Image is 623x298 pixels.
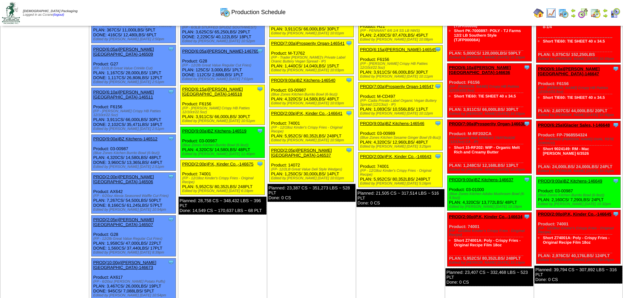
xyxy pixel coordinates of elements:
[271,111,342,116] a: PROD(2:00p)P.K, Kinder Co.,-146641
[610,8,620,18] img: calendarcustomer.gif
[269,146,354,182] div: Product: 14072 PLAN: 1,250CS / 30,000LBS / 14PLT
[603,8,608,13] img: arrowleft.gif
[346,110,352,116] img: Tooltip
[181,160,265,195] div: Product: 74001 PLAN: 5,952CS / 80,352LBS / 248PLT
[435,83,441,90] img: Tooltip
[435,46,441,53] img: Tooltip
[271,68,354,72] div: Edited by [PERSON_NAME] [DATE] 10:03pm
[449,168,531,172] div: Edited by [PERSON_NAME] [DATE] 10:20pm
[524,213,530,220] img: Tooltip
[449,121,525,126] a: PROD(7:00a)Prosperity Organ-146638
[168,216,174,223] img: Tooltip
[447,176,532,211] div: Product: 03-01000 PLAN: 4,320CS / 13,772LBS / 48PLT
[454,28,521,42] a: Short PK-7000897: POLY - TJ Farms 12/2 LB Southern Style (TJFP00008A)
[538,66,600,76] a: PROD(6:10a)[PERSON_NAME][GEOGRAPHIC_DATA]-146647
[2,2,20,24] img: zoroco-logo-small.webp
[346,77,352,83] img: Tooltip
[271,126,354,133] div: (FP - 12/18oz Kinder's Crispy Fries - Original Recipe)
[93,237,176,241] div: (FP - 12/2lb Great Value Regular Cut Fries)
[538,193,620,197] div: (Blue Zones Kitchen Burrito Bowl (6-9oz))
[578,8,588,18] img: calendarblend.gif
[543,147,589,156] a: Short 9024149: RM - Mac [PERSON_NAME] 6/3526
[538,57,620,61] div: Edited by [PERSON_NAME] [DATE] 10:30pm
[271,101,354,105] div: Edited by [PERSON_NAME] [DATE] 10:03pm
[271,138,354,142] div: Edited by [PERSON_NAME] [DATE] 10:58pm
[603,13,608,18] img: arrowright.gif
[182,189,265,193] div: Edited by [PERSON_NAME] [DATE] 6:19pm
[92,173,176,214] div: Product: AX642 PLAN: 7,267CS / 54,500LBS / 50PLT DONE: 8,166CS / 61,245LBS / 57PLT
[346,40,352,46] img: Tooltip
[524,176,530,183] img: Tooltip
[360,75,442,79] div: Edited by [PERSON_NAME] [DATE] 10:11pm
[268,184,355,202] div: Planned: 23,387 CS ~ 351,273 LBS ~ 528 PLT Done: 0 CS
[538,169,620,173] div: Edited by [PERSON_NAME] [DATE] 10:31pm
[449,229,531,237] div: (FP - 12/18oz Kinder's Crispy Fries - Original Recipe)
[543,95,605,100] a: Short TIE60: TIE SHEET 40 x 34.5
[93,165,176,169] div: Edited by [PERSON_NAME] [DATE] 2:51pm
[449,205,531,209] div: Edited by [PERSON_NAME] [DATE] 10:19pm
[360,84,434,89] a: PROD(7:00a)Prosperity Organ-146547
[92,88,176,133] div: Product: F6156 PLAN: 3,911CS / 66,000LBS / 30PLT DONE: 2,102CS / 35,471LBS / 16PLT
[181,85,265,125] div: Product: F6156 PLAN: 3,911CS / 66,000LBS / 30PLT
[269,39,354,74] div: Product: M-TJ762 PLAN: 1,440CS / 14,040LBS / 15PLT
[536,177,621,208] div: Product: 03-00987 PLAN: 2,160CS / 7,290LBS / 24PLT
[449,192,531,200] div: (Blue Zones Kitchen Adobo Mushroom Bowl (6-8.5oz))
[538,212,611,217] a: PROD(2:00p)P.K, Kinder Co.,-146645
[93,251,176,254] div: Edited by [PERSON_NAME] [DATE] 8:39pm
[182,152,265,156] div: Edited by [PERSON_NAME] [DATE] 11:40pm
[53,13,64,17] a: (logout)
[168,259,174,266] img: Tooltip
[360,121,424,126] a: PROD(9:00a)BZ Kitchens-146546
[220,7,230,17] img: calendarprod.gif
[447,120,532,174] div: Product: M-RF202CA PLAN: 1,248CS / 12,168LBS / 13PLT
[182,39,265,43] div: Edited by [PERSON_NAME] [DATE] 10:52pm
[360,154,431,159] a: PROD(2:00p)P.K, Kinder Co.,-146643
[538,113,620,117] div: Edited by [PERSON_NAME] [DATE] 10:30pm
[93,174,154,184] a: PROD(2:00p)[PERSON_NAME][GEOGRAPHIC_DATA]-146506
[449,214,522,219] a: PROD(2:00p)P.K, Kinder Co.,-146634
[360,38,442,42] div: Edited by [PERSON_NAME] [DATE] 10:08pm
[360,112,442,115] div: Edited by [PERSON_NAME] [DATE] 10:12pm
[182,49,258,54] a: PROD(6:05a)[PERSON_NAME]-146765
[257,48,263,54] img: Tooltip
[533,8,544,18] img: home.gif
[358,152,443,187] div: Product: 74001 PLAN: 5,952CS / 80,352LBS / 248PLT
[590,8,601,18] img: calendarinout.gif
[182,129,247,133] a: PROD(9:00a)BZ Kitchens-146519
[271,176,354,180] div: Edited by [PERSON_NAME] [DATE] 10:01pm
[271,41,345,46] a: PROD(7:00a)Prosperity Organ-146541
[182,119,265,123] div: Edited by [PERSON_NAME] [DATE] 10:51pm
[534,266,622,284] div: Planned: 39,794 CS ~ 307,892 LBS ~ 316 PLT Done: 0 CS
[538,179,602,184] a: PROD(9:00a)BZ Kitchens-146649
[360,47,436,52] a: PROD(6:15a)[PERSON_NAME]-146545
[93,80,176,84] div: Edited by [PERSON_NAME] [DATE] 2:51pm
[449,56,531,60] div: Edited by [PERSON_NAME] [DATE] 10:15pm
[536,121,621,175] div: Product: FP-7968554324 PLAN: 24,000LBS / 24,000LBS / 24PLT
[93,66,176,70] div: (FP- 12/2LB Great Value Crinkle Cut)
[93,136,158,141] a: PROD(9:00a)BZ Kitchens-146512
[168,89,174,95] img: Tooltip
[346,147,352,153] img: Tooltip
[435,120,441,127] img: Tooltip
[257,161,263,167] img: Tooltip
[168,135,174,142] img: Tooltip
[613,122,619,128] img: Tooltip
[360,182,442,185] div: Edited by [PERSON_NAME] [DATE] 5:16pm
[181,47,265,83] div: Product: G28 PLAN: 125CS / 3,000LBS / 1PLT DONE: 112CS / 2,688LBS / 1PLT
[538,226,620,234] div: (FP - 12/18oz Kinder's Crispy Fries - Original Recipe)
[23,9,78,17] span: Logged in as Ccrane
[182,87,243,96] a: PROD(6:15a)[PERSON_NAME][GEOGRAPHIC_DATA]-146518
[445,268,533,286] div: Planned: 23,407 CS ~ 332,468 LBS ~ 523 PLT Done: 0 CS
[543,39,605,44] a: Short TIE60: TIE SHEET 40 x 34.5
[93,293,176,297] div: Edited by [PERSON_NAME] [DATE] 10:54pm
[538,137,620,145] div: (FP -FORMED [PERSON_NAME] OVAL TOTE ZOROCO)
[360,136,442,140] div: (Blue Zones Kitchen Sesame Ginger Bowl (6-8oz))
[538,202,620,206] div: Edited by [PERSON_NAME] [DATE] 10:32pm
[524,120,530,127] img: Tooltip
[558,8,569,18] img: calendarprod.gif
[449,261,531,265] div: Edited by [PERSON_NAME] [DATE] 10:14pm
[613,211,619,217] img: Tooltip
[360,62,442,70] div: (FP - [PERSON_NAME] Crispy HB Patties 12/10ct/22.5oz)
[271,167,354,171] div: (FP- 12/2LB Great Value Deli Style Wedges)
[257,128,263,134] img: Tooltip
